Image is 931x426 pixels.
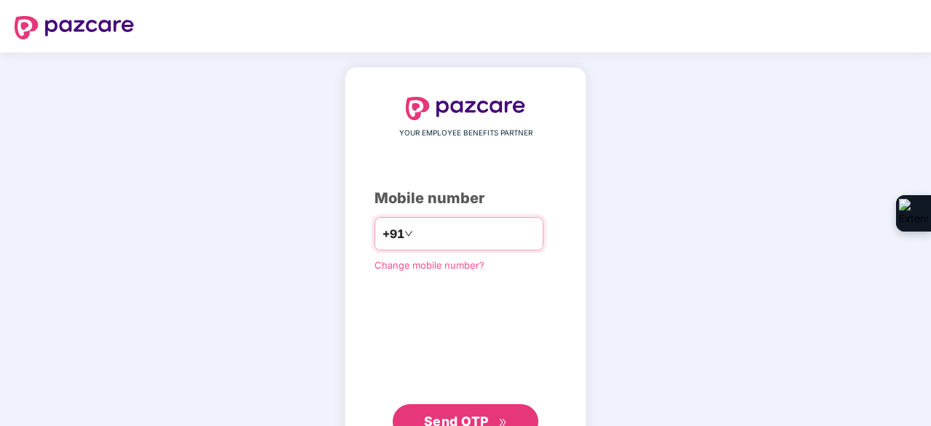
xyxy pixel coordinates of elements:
[15,16,134,39] img: logo
[382,225,404,243] span: +91
[399,127,533,139] span: YOUR EMPLOYEE BENEFITS PARTNER
[899,199,928,228] img: Extension Icon
[374,259,484,271] a: Change mobile number?
[404,229,413,238] span: down
[406,97,525,120] img: logo
[374,187,557,210] div: Mobile number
